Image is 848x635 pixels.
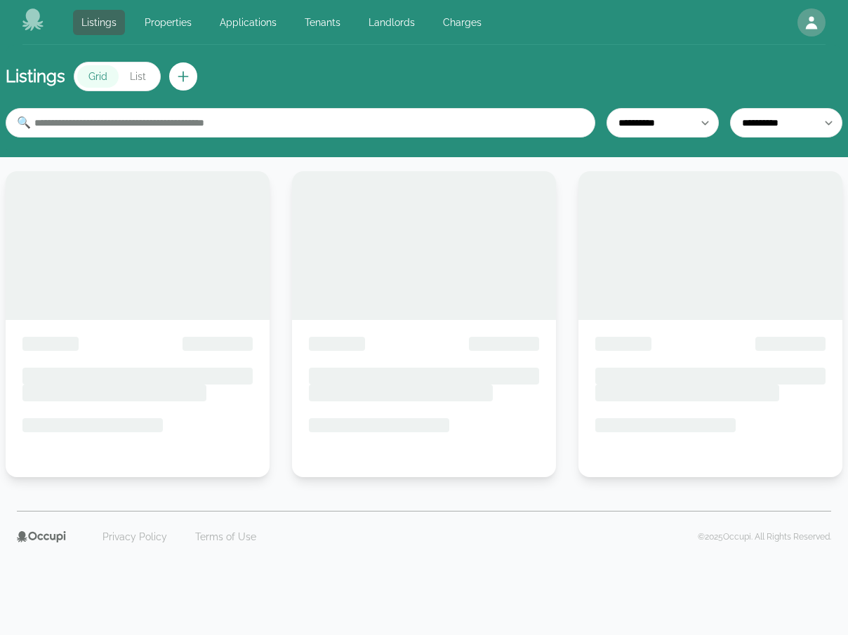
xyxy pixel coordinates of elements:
a: Charges [435,10,490,35]
button: Create new listing [169,62,197,91]
button: List [119,65,157,88]
button: Grid [77,65,119,88]
a: Applications [211,10,285,35]
a: Privacy Policy [94,526,175,548]
a: Landlords [360,10,423,35]
a: Properties [136,10,200,35]
a: Terms of Use [187,526,265,548]
p: © 2025 Occupi. All Rights Reserved. [698,531,831,542]
a: Listings [73,10,125,35]
h1: Listings [6,65,65,88]
a: Tenants [296,10,349,35]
